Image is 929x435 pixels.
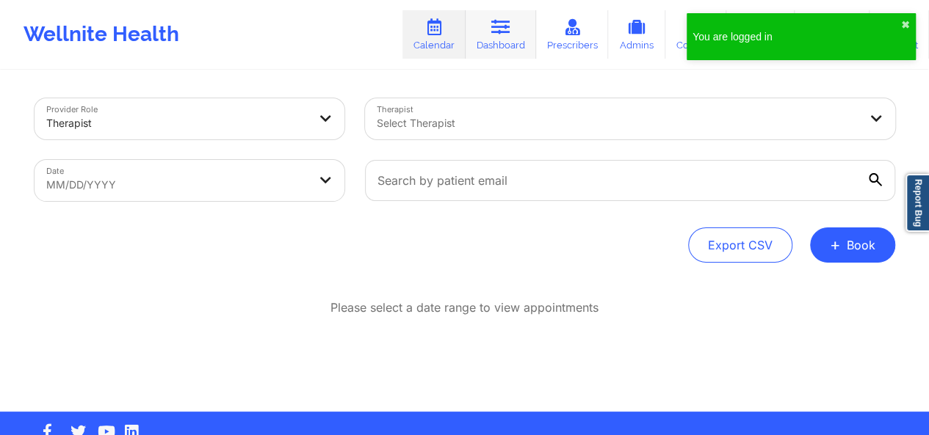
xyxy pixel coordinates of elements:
[330,299,599,316] p: Please select a date range to view appointments
[365,160,895,201] input: Search by patient email
[665,10,726,59] a: Coaches
[693,29,901,44] div: You are logged in
[466,10,536,59] a: Dashboard
[536,10,609,59] a: Prescribers
[830,241,841,249] span: +
[810,227,895,263] button: +Book
[402,10,466,59] a: Calendar
[905,174,929,232] a: Report Bug
[608,10,665,59] a: Admins
[901,19,910,31] button: close
[688,227,792,263] button: Export CSV
[46,107,308,139] div: Therapist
